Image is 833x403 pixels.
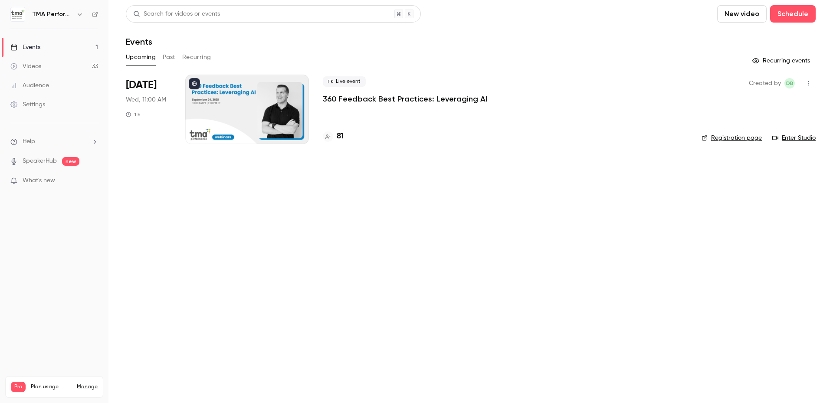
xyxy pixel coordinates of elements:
span: DB [786,78,794,88]
button: Past [163,50,175,64]
button: Upcoming [126,50,156,64]
button: Recurring [182,50,211,64]
a: Registration page [702,134,762,142]
div: Events [10,43,40,52]
button: Schedule [770,5,816,23]
span: Created by [749,78,781,88]
li: help-dropdown-opener [10,137,98,146]
div: Settings [10,100,45,109]
span: Pro [11,382,26,392]
span: Wed, 11:00 AM [126,95,166,104]
div: Videos [10,62,41,71]
button: New video [717,5,767,23]
h1: Events [126,36,152,47]
div: 1 h [126,111,141,118]
h4: 81 [337,131,344,142]
span: Devin Black [784,78,795,88]
img: TMA Performance (formerly DecisionWise) [11,7,25,21]
div: Sep 24 Wed, 11:00 AM (America/Denver) [126,75,171,144]
span: Help [23,137,35,146]
span: new [62,157,79,166]
span: Plan usage [31,383,72,390]
button: Recurring events [748,54,816,68]
span: [DATE] [126,78,157,92]
span: Live event [323,76,366,87]
a: 360 Feedback Best Practices: Leveraging AI [323,94,487,104]
h6: TMA Performance (formerly DecisionWise) [32,10,73,19]
div: Search for videos or events [133,10,220,19]
div: Audience [10,81,49,90]
a: SpeakerHub [23,157,57,166]
a: Enter Studio [772,134,816,142]
span: What's new [23,176,55,185]
a: 81 [323,131,344,142]
a: Manage [77,383,98,390]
